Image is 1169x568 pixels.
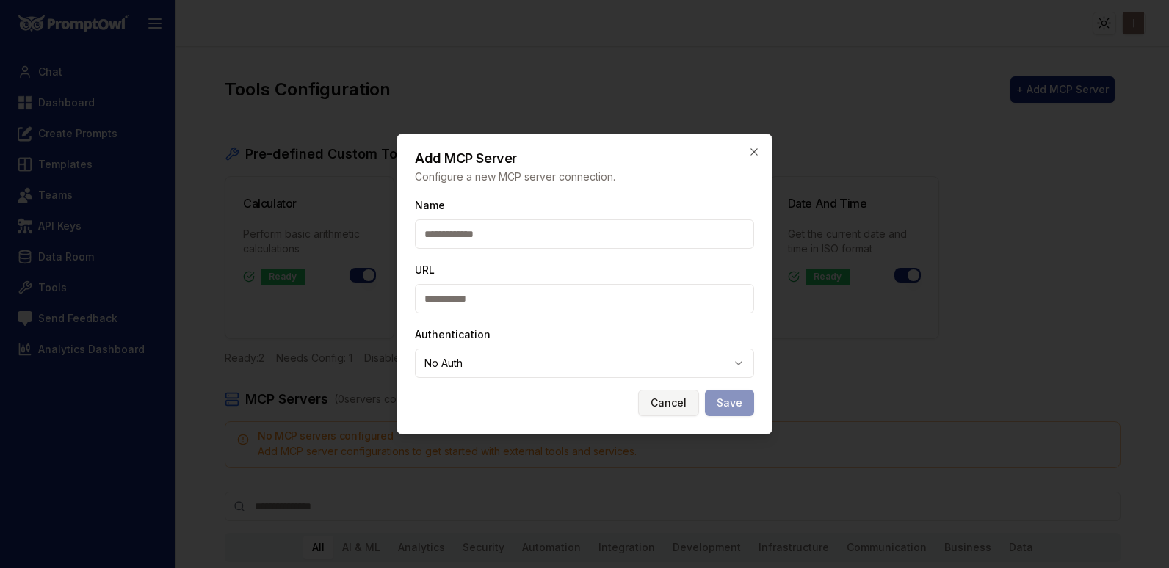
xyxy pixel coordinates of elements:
p: Configure a new MCP server connection. [415,170,754,184]
label: Authentication [415,328,491,341]
label: Name [415,199,445,211]
button: Cancel [638,390,699,416]
h2: Add MCP Server [415,152,754,165]
label: URL [415,263,435,276]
